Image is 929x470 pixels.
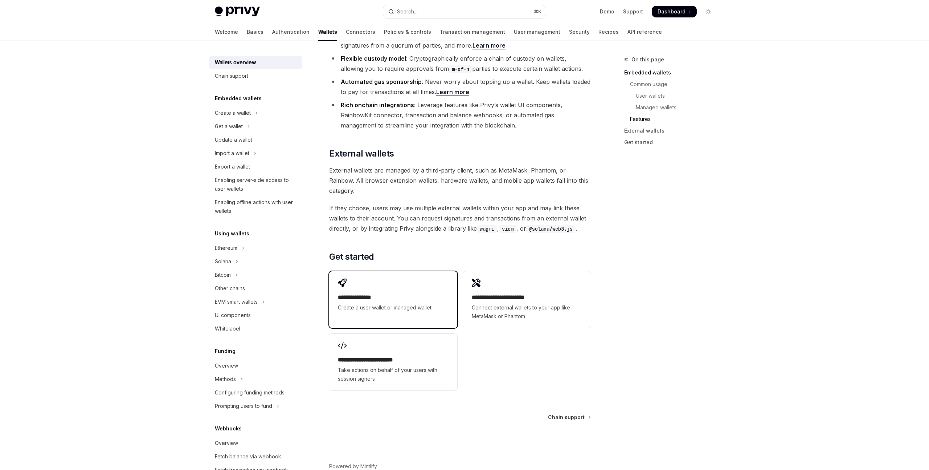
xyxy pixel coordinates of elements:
div: Update a wallet [215,135,252,144]
button: Toggle Get a wallet section [209,120,302,133]
a: Transaction management [440,23,505,41]
span: Chain support [548,414,585,421]
a: User wallets [624,90,720,102]
strong: Flexible custody model [341,55,406,62]
h5: Webhooks [215,424,242,433]
li: : Leverage features like Privy’s wallet UI components, RainbowKit connector, transaction and bala... [329,100,591,130]
div: Configuring funding methods [215,388,285,397]
div: Other chains [215,284,245,293]
span: On this page [631,55,664,64]
a: UI components [209,309,302,322]
div: Chain support [215,72,248,80]
a: Basics [247,23,263,41]
button: Toggle Create a wallet section [209,106,302,119]
div: Create a wallet [215,109,251,117]
a: Enabling offline actions with user wallets [209,196,302,218]
span: Create a user wallet or managed wallet [338,303,448,312]
a: Authentication [272,23,310,41]
div: Overview [215,439,238,447]
span: Dashboard [658,8,686,15]
a: Connectors [346,23,375,41]
a: Other chains [209,282,302,295]
a: Demo [600,8,614,15]
div: Import a wallet [215,149,249,158]
div: Enabling server-side access to user wallets [215,176,298,193]
img: light logo [215,7,260,17]
a: Dashboard [652,6,697,17]
button: Toggle Import a wallet section [209,147,302,160]
h5: Funding [215,347,236,356]
div: Fetch balance via webhook [215,452,281,461]
a: Overview [209,359,302,372]
div: Wallets overview [215,58,256,67]
span: External wallets are managed by a third-party client, such as MetaMask, Phantom, or Rainbow. All ... [329,165,591,196]
div: Prompting users to fund [215,402,272,410]
button: Toggle dark mode [703,6,714,17]
div: Solana [215,257,231,266]
code: viem [499,225,516,233]
a: Features [624,113,720,125]
code: wagmi [477,225,497,233]
a: Recipes [598,23,619,41]
code: m-of-n [449,65,472,73]
a: Policies & controls [384,23,431,41]
div: Enabling offline actions with user wallets [215,198,298,215]
div: Export a wallet [215,162,250,171]
button: Toggle Bitcoin section [209,268,302,281]
span: If they choose, users may use multiple external wallets within your app and may link these wallet... [329,203,591,234]
code: @solana/web3.js [526,225,576,233]
a: Configuring funding methods [209,386,302,399]
a: Wallets overview [209,56,302,69]
li: : Never worry about topping up a wallet. Keep wallets loaded to pay for transactions at all times. [329,77,591,97]
div: Get a wallet [215,122,243,131]
button: Toggle Methods section [209,373,302,386]
span: ⌘ K [534,9,541,15]
li: : Cryptographically enforce a chain of custody on wallets, allowing you to require approvals from... [329,53,591,74]
a: Get started [624,137,720,148]
div: Overview [215,361,238,370]
a: Wallets [318,23,337,41]
a: Export a wallet [209,160,302,173]
button: Toggle Ethereum section [209,242,302,255]
h5: Using wallets [215,229,249,238]
strong: Rich onchain integrations [341,101,414,109]
a: Whitelabel [209,322,302,335]
h5: Embedded wallets [215,94,262,103]
div: Methods [215,375,236,384]
a: Welcome [215,23,238,41]
a: Managed wallets [624,102,720,113]
span: Get started [329,251,374,263]
button: Toggle Prompting users to fund section [209,400,302,413]
a: Common usage [624,78,720,90]
a: Enabling server-side access to user wallets [209,174,302,195]
div: EVM smart wallets [215,297,258,306]
div: Ethereum [215,244,237,252]
button: Toggle Solana section [209,255,302,268]
a: User management [514,23,560,41]
a: Learn more [472,42,506,49]
a: Embedded wallets [624,67,720,78]
span: Take actions on behalf of your users with session signers [338,366,448,383]
a: Support [623,8,643,15]
a: Overview [209,437,302,450]
a: API reference [627,23,662,41]
div: Bitcoin [215,271,231,279]
a: Learn more [436,88,469,96]
a: External wallets [624,125,720,137]
button: Open search [383,5,546,18]
a: Powered by Mintlify [329,463,377,470]
a: Fetch balance via webhook [209,450,302,463]
a: Chain support [209,69,302,82]
span: External wallets [329,148,394,159]
div: Search... [397,7,417,16]
a: Update a wallet [209,133,302,146]
a: Security [569,23,590,41]
span: Connect external wallets to your app like MetaMask or Phantom [472,303,582,321]
div: Whitelabel [215,324,240,333]
strong: Automated gas sponsorship [341,78,422,85]
button: Toggle EVM smart wallets section [209,295,302,308]
div: UI components [215,311,251,320]
a: Chain support [548,414,590,421]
